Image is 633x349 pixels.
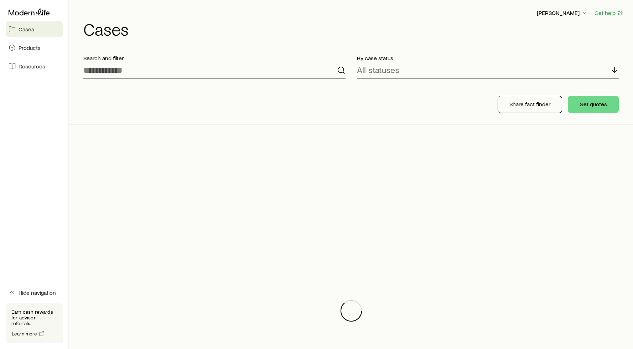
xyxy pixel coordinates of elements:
span: Learn more [12,331,37,336]
div: Earn cash rewards for advisor referrals.Learn more [6,303,63,343]
button: Hide navigation [6,285,63,301]
span: Hide navigation [19,289,56,296]
p: Share fact finder [509,101,550,108]
p: [PERSON_NAME] [537,9,588,16]
button: [PERSON_NAME] [536,9,588,17]
a: Resources [6,58,63,74]
button: Get quotes [568,96,619,113]
button: Share fact finder [498,96,562,113]
button: Get help [594,9,624,17]
p: Earn cash rewards for advisor referrals. [11,309,57,326]
h1: Cases [83,20,624,37]
span: Products [19,44,41,51]
p: All statuses [357,65,399,75]
p: Search and filter [83,55,346,62]
p: By case status [357,55,619,62]
span: Resources [19,63,45,70]
a: Cases [6,21,63,37]
a: Products [6,40,63,56]
span: Cases [19,26,34,33]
